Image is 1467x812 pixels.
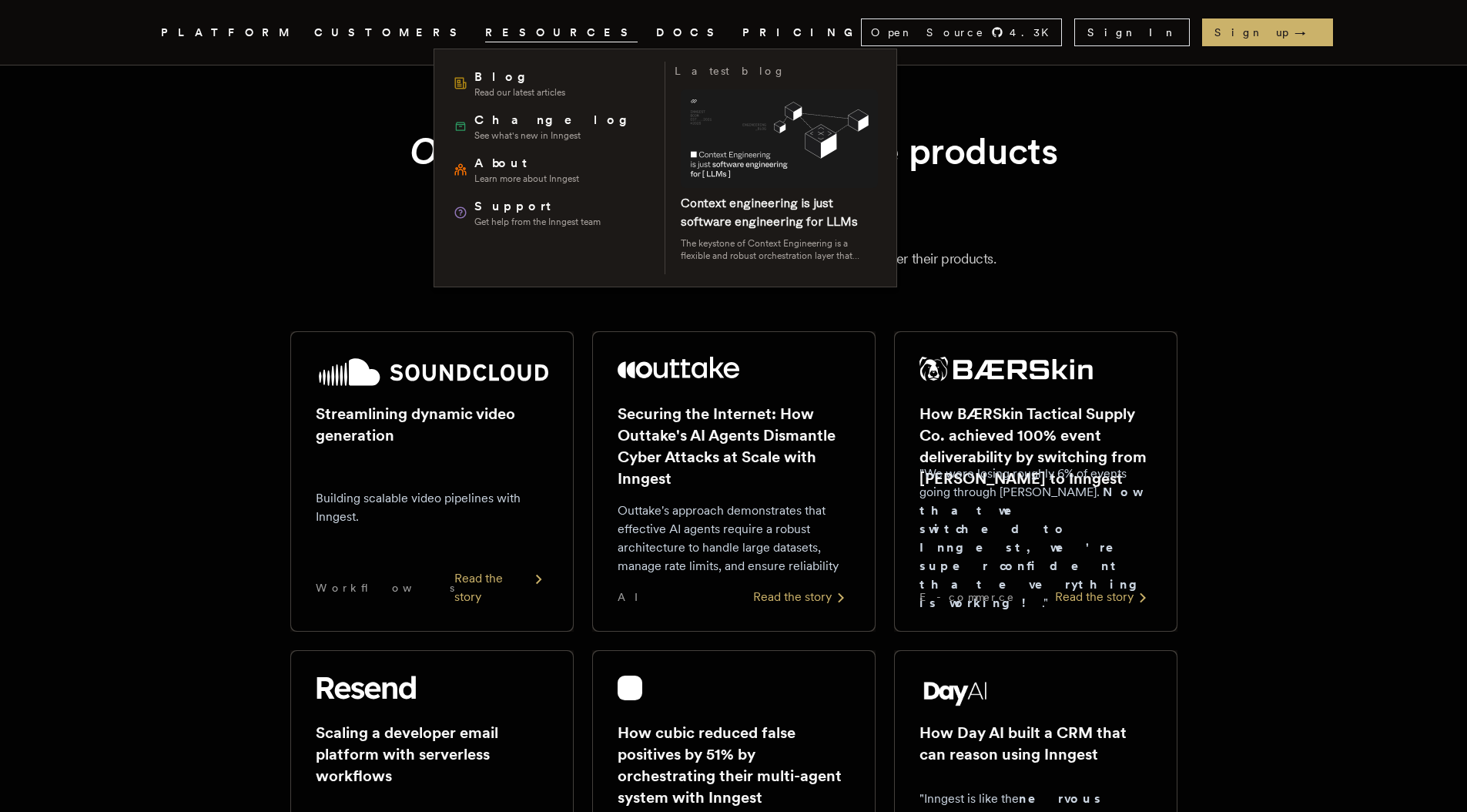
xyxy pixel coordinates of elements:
span: Blog [474,68,565,86]
span: 4.3 K [1010,25,1058,40]
h1: customers deliver reliable products for customers [327,127,1140,223]
span: Open Source [871,25,985,40]
a: Outtake logoSecuring the Internet: How Outtake's AI Agents Dismantle Cyber Attacks at Scale with ... [592,331,876,632]
span: AI [618,589,651,605]
span: Learn more about Inngest [474,173,579,185]
a: SupportGet help from the Inngest team [447,191,655,234]
img: SoundCloud [316,357,548,388]
img: Day AI [919,676,992,706]
a: Context engineering is just software engineering for LLMs [681,196,858,229]
button: PLATFORM [161,23,296,42]
span: E-commerce [919,589,1015,605]
h2: Securing the Internet: How Outtake's AI Agents Dismantle Cyber Attacks at Scale with Inngest [618,403,850,489]
h2: How Day AI built a CRM that can reason using Inngest [919,722,1152,765]
a: DOCS [656,23,724,42]
a: SoundCloud logoStreamlining dynamic video generationBuilding scalable video pipelines with Innges... [290,331,574,632]
a: Sign up [1202,18,1333,46]
img: Resend [316,676,416,700]
a: ChangelogSee what's new in Inngest [447,105,655,148]
span: About [474,154,579,173]
div: Read the story [454,569,548,606]
h2: How cubic reduced false positives by 51% by orchestrating their multi-agent system with Inngest [618,722,850,808]
h3: Latest blog [675,62,785,80]
button: RESOURCES [485,23,638,42]
a: PRICING [742,23,861,42]
p: Outtake's approach demonstrates that effective AI agents require a robust architecture to handle ... [618,502,850,575]
span: See what's new in Inngest [474,129,638,142]
span: Read our latest articles [474,86,565,99]
span: Changelog [474,111,638,129]
h2: Streamlining dynamic video generation [316,403,548,446]
span: Support [474,197,601,216]
h2: Scaling a developer email platform with serverless workflows [316,722,548,787]
a: Sign In [1074,18,1190,46]
em: Our [410,129,472,173]
h2: How BÆRSkin Tactical Supply Co. achieved 100% event deliverability by switching from [PERSON_NAME... [919,403,1152,489]
span: Get help from the Inngest team [474,216,601,228]
img: cubic [618,676,642,700]
span: → [1295,25,1321,40]
strong: Now that we switched to Inngest, we're super confident that everything is working! [919,485,1149,610]
img: Outtake [618,357,740,378]
a: AboutLearn more about Inngest [447,148,655,191]
div: Read the story [1055,588,1152,606]
img: BÆRSkin Tactical Supply Co. [919,357,1094,381]
a: BlogRead our latest articles [447,62,655,105]
p: Building scalable video pipelines with Inngest. [316,489,548,526]
span: Workflows [316,580,454,596]
a: CUSTOMERS [314,23,467,42]
p: From startups to public companies, our customers chose Inngest to power their products. [179,248,1288,270]
p: "We were losing roughly 6% of events going through [PERSON_NAME]. ." [919,465,1152,612]
a: BÆRSkin Tactical Supply Co. logoHow BÆRSkin Tactical Supply Co. achieved 100% event deliverabilit... [894,331,1177,632]
div: Read the story [753,588,850,606]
